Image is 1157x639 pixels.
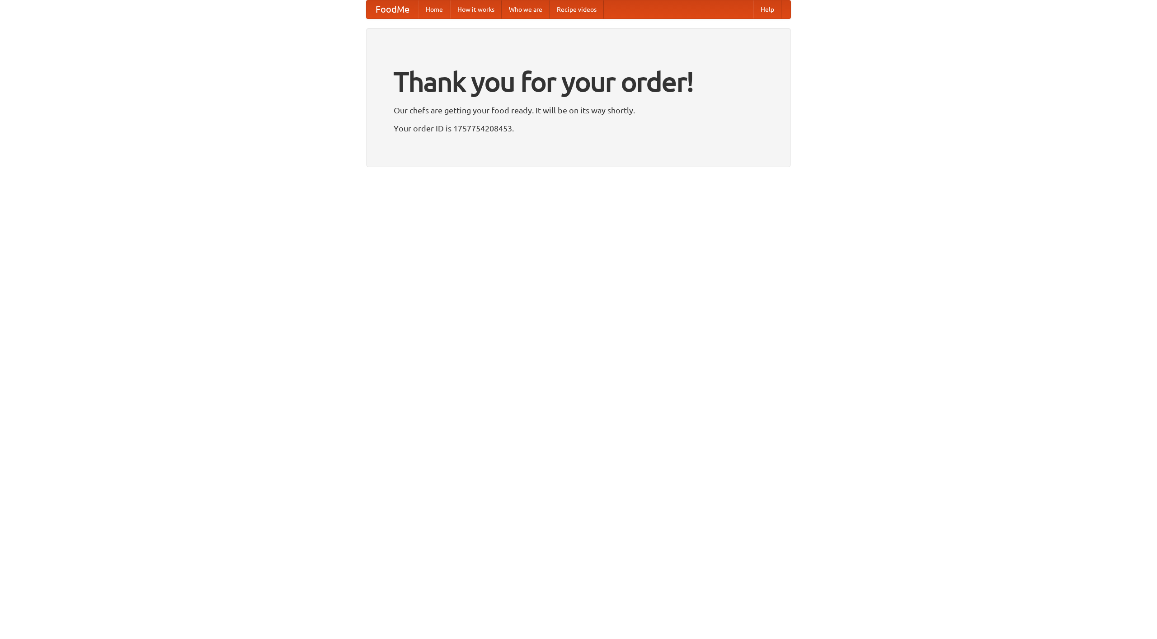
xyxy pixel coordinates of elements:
p: Your order ID is 1757754208453. [394,121,763,135]
a: How it works [450,0,502,19]
a: Help [753,0,781,19]
a: Who we are [502,0,550,19]
a: Recipe videos [550,0,604,19]
h1: Thank you for your order! [394,60,763,103]
a: Home [419,0,450,19]
p: Our chefs are getting your food ready. It will be on its way shortly. [394,103,763,117]
a: FoodMe [367,0,419,19]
